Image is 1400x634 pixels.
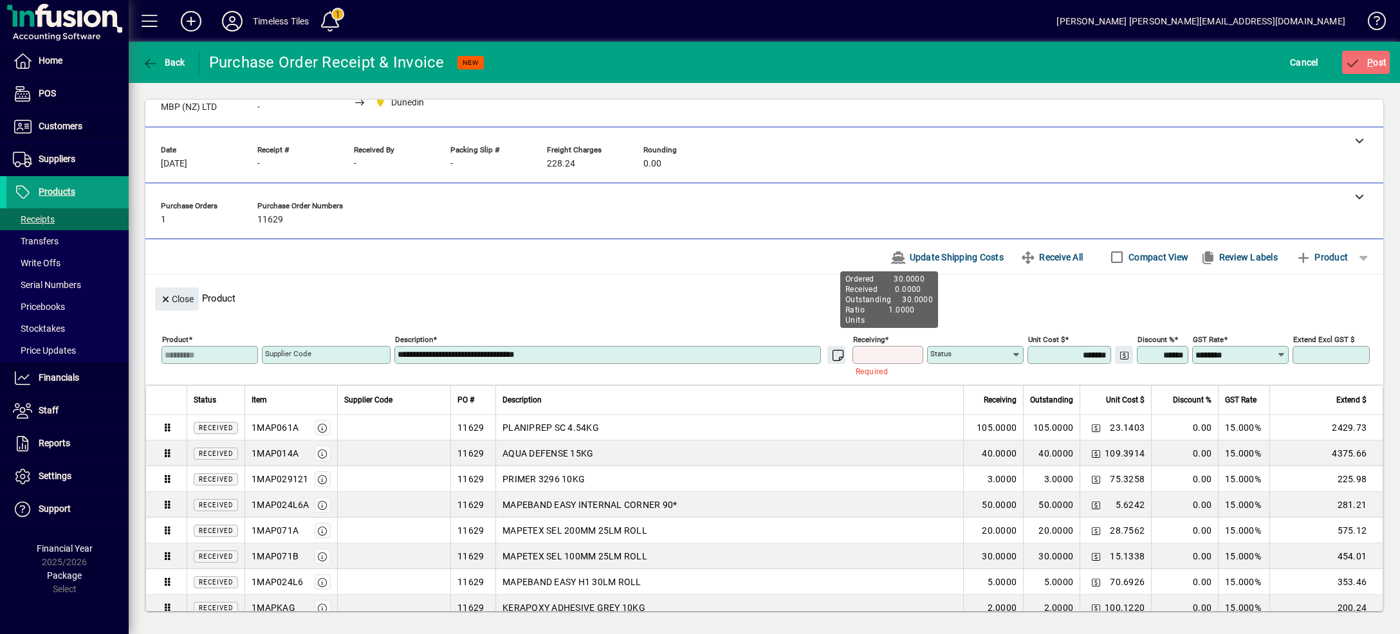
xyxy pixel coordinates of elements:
[1218,518,1269,543] td: 15.000%
[252,601,295,614] div: 1MAPKAG
[1015,246,1088,269] button: Receive All
[160,289,194,310] span: Close
[1116,498,1145,511] span: 5.6242
[450,415,495,440] td: 11629
[372,95,430,111] span: Dunedin
[170,10,212,33] button: Add
[1151,492,1218,518] td: 0.00
[209,52,445,73] div: Purchase Order Receipt & Invoice
[1218,415,1269,440] td: 15.000%
[463,59,479,67] span: NEW
[199,476,233,483] span: Received
[6,208,129,230] a: Receipts
[1151,595,1218,620] td: 0.00
[856,364,913,377] mat-error: Required
[1023,595,1080,620] td: 2.0000
[1151,415,1218,440] td: 0.00
[39,55,62,66] span: Home
[129,51,199,74] app-page-header-button: Back
[1030,393,1073,407] span: Outstanding
[1269,440,1383,466] td: 4375.66
[6,460,129,493] a: Settings
[890,247,1004,267] span: Update Shipping Costs
[1020,247,1083,267] span: Receive All
[1023,440,1080,466] td: 40.0000
[39,438,70,448] span: Reports
[450,569,495,595] td: 11629
[1023,415,1080,440] td: 105.0000
[1287,51,1322,74] button: Cancel
[885,246,1009,269] button: Update Shipping Costs
[495,543,963,569] td: MAPETEX SEL 100MM 25LM ROLL
[39,154,75,164] span: Suppliers
[1269,595,1383,620] td: 200.24
[1028,335,1065,344] mat-label: Unit Cost $
[212,10,253,33] button: Profile
[252,524,299,537] div: 1MAP071A
[13,345,76,356] span: Price Updates
[1110,421,1145,434] span: 23.1403
[457,393,474,407] span: PO #
[1087,470,1105,488] button: Change Price Levels
[6,45,129,77] a: Home
[1087,599,1105,617] button: Change Price Levels
[6,428,129,460] a: Reports
[450,518,495,543] td: 11629
[1367,57,1373,68] span: P
[47,570,82,581] span: Package
[13,323,65,334] span: Stocktakes
[6,274,129,296] a: Serial Numbers
[984,393,1017,407] span: Receiving
[252,575,303,588] div: 1MAP024L6
[1087,547,1105,565] button: Change Price Levels
[39,121,82,131] span: Customers
[1087,419,1105,437] button: Change Price Levels
[982,447,1017,460] span: 40.0000
[199,579,233,586] span: Received
[39,186,75,197] span: Products
[1137,335,1174,344] mat-label: Discount %
[1269,492,1383,518] td: 281.21
[1115,346,1133,364] button: Change Price Levels
[257,159,260,169] span: -
[988,575,1017,588] span: 5.0000
[161,102,217,113] span: MBP (NZ) LTD
[1193,335,1224,344] mat-label: GST rate
[13,258,60,268] span: Write Offs
[6,230,129,252] a: Transfers
[39,471,71,481] span: Settings
[1200,247,1278,267] span: Review Labels
[252,447,299,460] div: 1MAP014A
[1023,569,1080,595] td: 5.0000
[495,595,963,620] td: KERAPOXY ADHESIVE GREY 10KG
[1358,3,1384,44] a: Knowledge Base
[39,88,56,98] span: POS
[1290,52,1318,73] span: Cancel
[354,159,356,169] span: -
[1336,393,1367,407] span: Extend $
[495,569,963,595] td: MAPEBAND EASY H1 30LM ROLL
[142,57,185,68] span: Back
[161,215,166,225] span: 1
[1023,466,1080,492] td: 3.0000
[495,518,963,543] td: MAPETEX SEL 200MM 25LM ROLL
[1087,496,1105,514] button: Change Price Levels
[6,296,129,318] a: Pricebooks
[1269,569,1383,595] td: 353.46
[1269,518,1383,543] td: 575.12
[253,11,309,32] div: Timeless Tiles
[1269,415,1383,440] td: 2429.73
[199,424,233,431] span: Received
[252,473,309,485] div: 1MAP029121
[1105,601,1145,614] span: 100.1220
[37,543,93,554] span: Financial Year
[199,553,233,560] span: Received
[13,236,59,246] span: Transfers
[1110,550,1145,563] span: 15.1338
[1225,393,1257,407] span: GST Rate
[199,450,233,457] span: Received
[1087,444,1105,462] button: Change Price Levels
[1023,518,1080,543] td: 20.0000
[450,466,495,492] td: 11629
[450,159,453,169] span: -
